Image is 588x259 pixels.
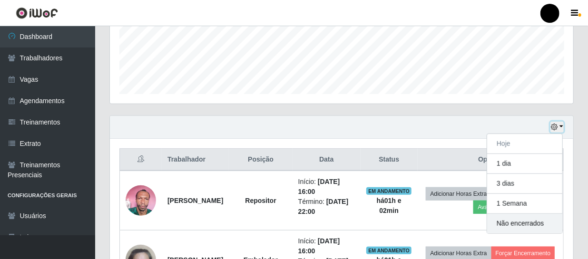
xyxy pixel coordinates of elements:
span: EM ANDAMENTO [366,187,412,195]
button: Não encerrados [487,214,562,233]
img: 1753956520242.jpeg [126,180,156,221]
button: 1 Semana [487,194,562,214]
th: Status [361,149,418,171]
li: Início: [298,236,355,256]
time: [DATE] 16:00 [298,178,340,195]
span: EM ANDAMENTO [366,247,412,254]
strong: [PERSON_NAME] [167,197,223,204]
button: 3 dias [487,174,562,194]
th: Data [293,149,361,171]
button: Hoje [487,134,562,154]
strong: Repositor [245,197,276,204]
strong: há 01 h e 02 min [377,197,402,214]
th: Opções [418,149,564,171]
li: Início: [298,177,355,197]
button: Avaliação [473,201,507,214]
th: Posição [229,149,292,171]
time: [DATE] 16:00 [298,237,340,255]
button: 1 dia [487,154,562,174]
li: Término: [298,197,355,217]
th: Trabalhador [162,149,229,171]
img: CoreUI Logo [16,7,58,19]
button: Adicionar Horas Extra [426,187,491,201]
